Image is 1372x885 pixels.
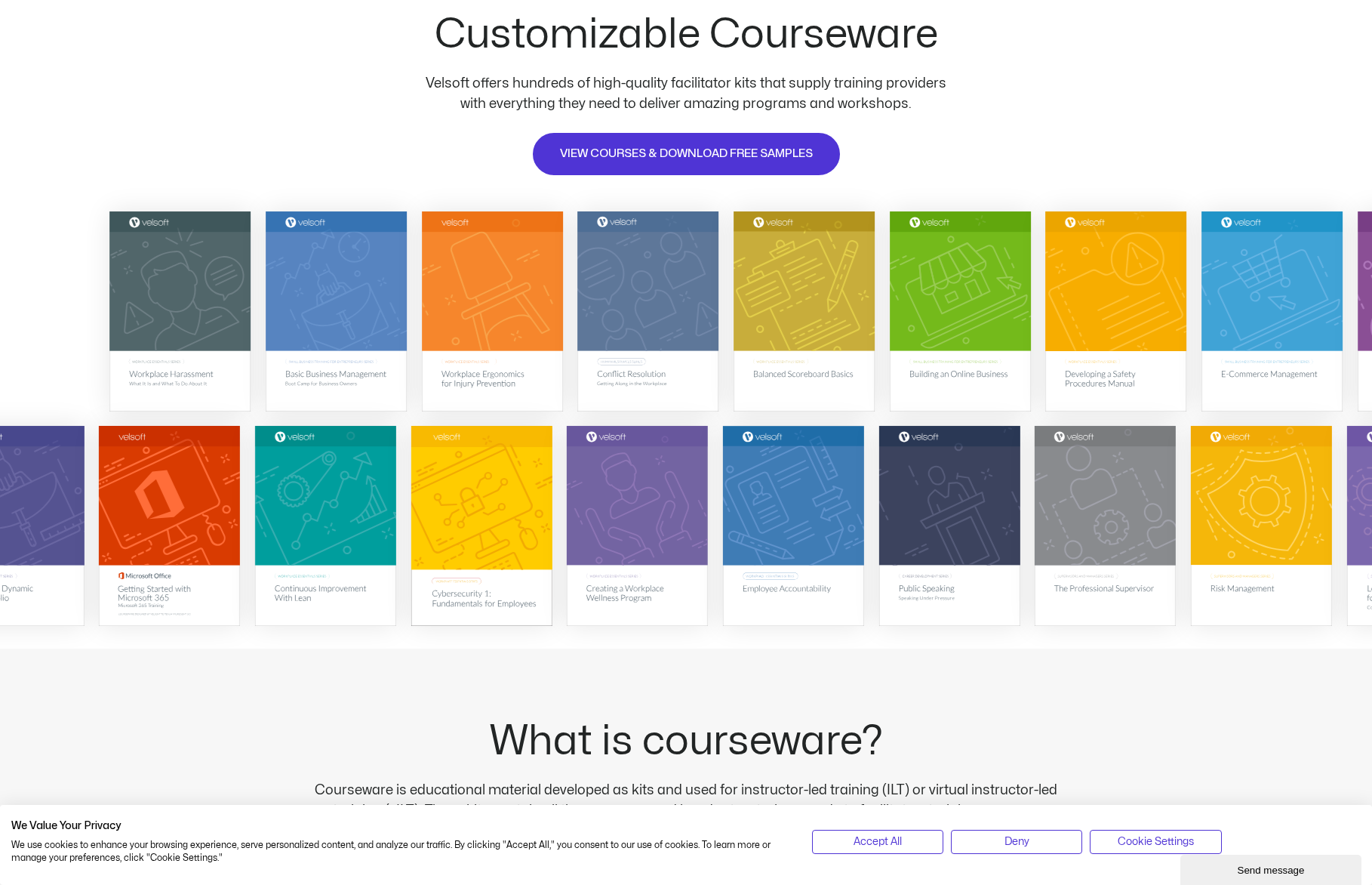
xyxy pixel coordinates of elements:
button: Accept all cookies [812,830,943,854]
p: Velsoft offers hundreds of high-quality facilitator kits that supply training providers with ever... [414,73,958,114]
p: We use cookies to enhance your browsing experience, serve personalized content, and analyze our t... [11,839,789,865]
button: Deny all cookies [951,830,1082,854]
span: Deny [1004,834,1029,850]
h2: What is courseware? [490,721,883,762]
span: Cookie Settings [1118,834,1194,850]
p: Courseware is educational material developed as kits and used for instructor-led training (ILT) o... [305,780,1068,862]
h2: Customizable Courseware [435,14,938,55]
h2: We Value Your Privacy [11,819,789,833]
span: Accept All [854,834,902,850]
iframe: chat widget [1180,852,1364,885]
a: VIEW COURSES & DOWNLOAD FREE SAMPLES [531,131,841,177]
button: Adjust cookie preferences [1090,830,1221,854]
span: VIEW COURSES & DOWNLOAD FREE SAMPLES [560,145,813,163]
